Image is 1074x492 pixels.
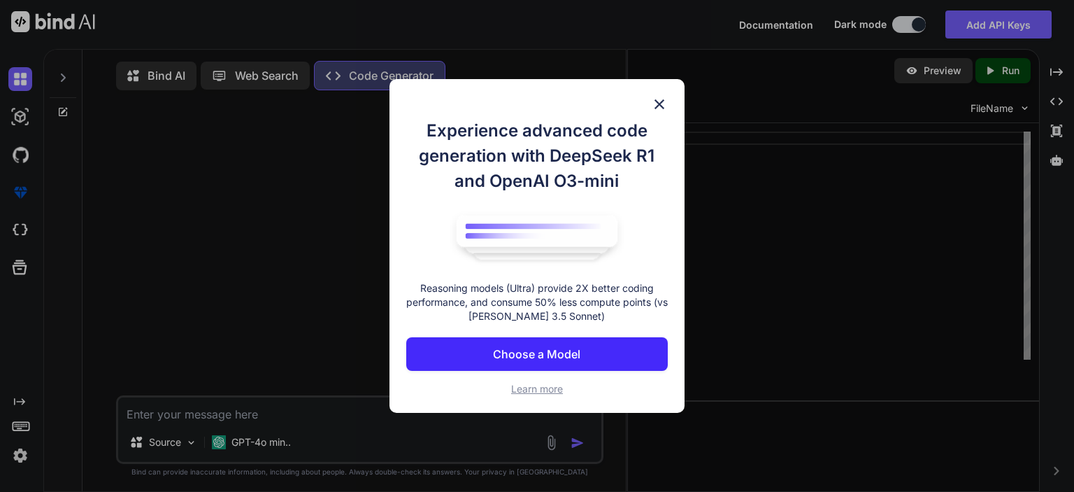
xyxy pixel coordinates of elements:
h1: Experience advanced code generation with DeepSeek R1 and OpenAI O3-mini [406,118,668,194]
img: bind logo [446,208,628,268]
span: Learn more [511,383,563,395]
p: Reasoning models (Ultra) provide 2X better coding performance, and consume 50% less compute point... [406,281,668,323]
p: Choose a Model [493,346,580,363]
img: close [651,96,668,113]
button: Choose a Model [406,337,668,371]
